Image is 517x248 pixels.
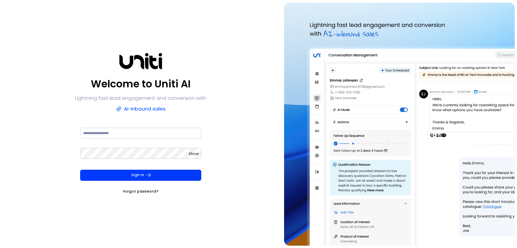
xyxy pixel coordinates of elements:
[188,151,199,157] button: Show
[80,170,201,181] button: Sign In
[91,76,191,92] p: Welcome to Uniti AI
[284,3,514,246] img: auth-hero.png
[116,104,166,114] p: AI-inbound sales
[188,151,199,156] span: Show
[123,188,159,195] a: Forgot password?
[75,93,206,103] p: Lightning fast lead engagement and conversion with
